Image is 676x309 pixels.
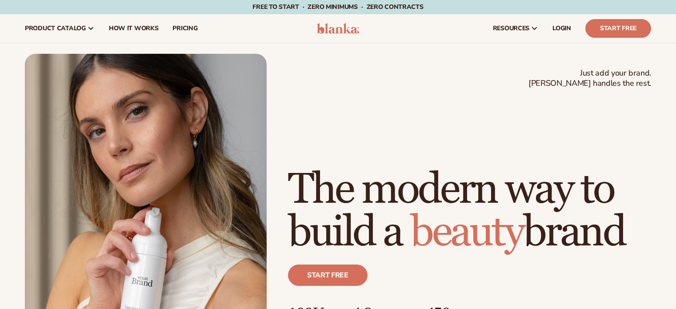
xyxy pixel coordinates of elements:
[172,25,197,32] span: pricing
[288,265,368,286] a: Start free
[102,14,166,43] a: How It Works
[552,25,571,32] span: LOGIN
[18,14,102,43] a: product catalog
[528,68,651,89] span: Just add your brand. [PERSON_NAME] handles the rest.
[109,25,159,32] span: How It Works
[288,169,651,254] h1: The modern way to build a brand
[493,25,529,32] span: resources
[252,3,423,11] span: Free to start · ZERO minimums · ZERO contracts
[317,23,359,34] img: logo
[410,206,523,258] span: beauty
[25,25,86,32] span: product catalog
[486,14,545,43] a: resources
[165,14,204,43] a: pricing
[545,14,578,43] a: LOGIN
[585,19,651,38] a: Start Free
